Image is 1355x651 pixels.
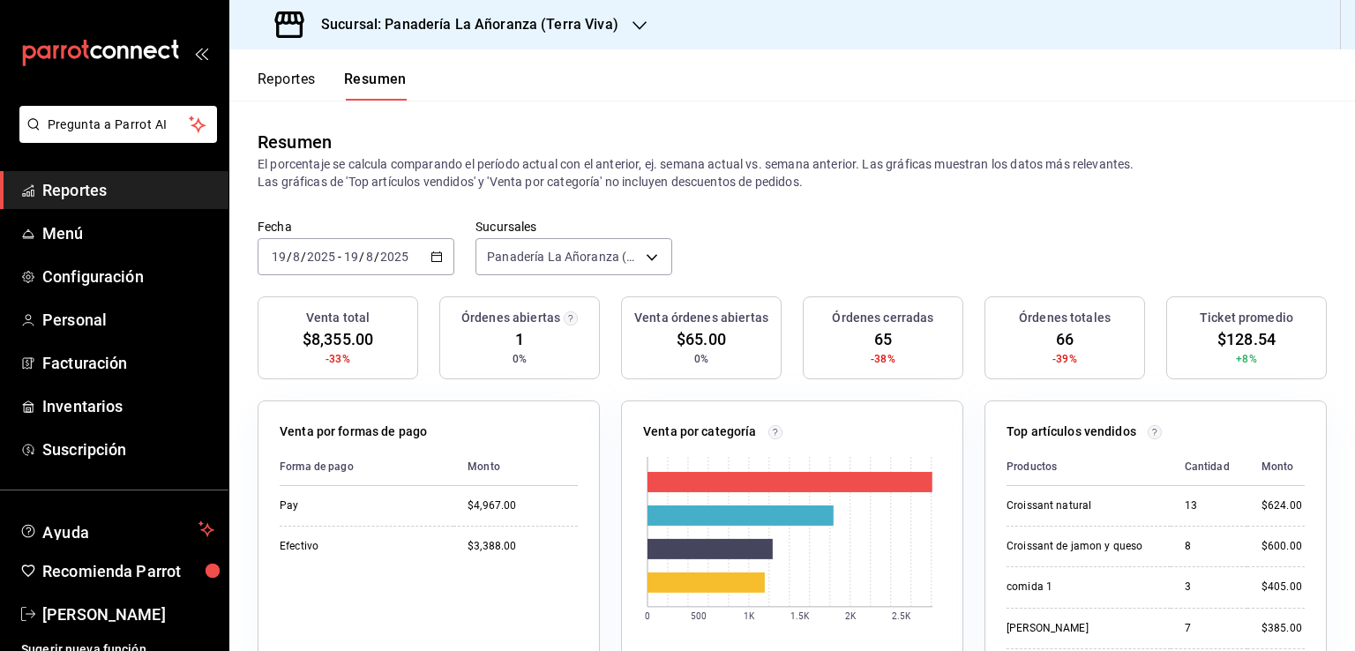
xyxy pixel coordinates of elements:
p: Venta por categoría [643,423,757,441]
input: -- [343,250,359,264]
span: Reportes [42,178,214,202]
text: 1.5K [790,611,810,621]
div: 13 [1185,498,1233,513]
h3: Ticket promedio [1200,309,1293,327]
div: Efectivo [280,539,439,554]
div: comida 1 [1007,580,1157,595]
span: -33% [326,351,350,367]
th: Cantidad [1171,448,1247,486]
button: Resumen [344,71,407,101]
div: 7 [1185,621,1233,636]
span: 0% [694,351,708,367]
p: El porcentaje se calcula comparando el período actual con el anterior, ej. semana actual vs. sema... [258,155,1327,191]
span: Inventarios [42,394,214,418]
button: Pregunta a Parrot AI [19,106,217,143]
h3: Venta órdenes abiertas [634,309,768,327]
th: Productos [1007,448,1171,486]
span: $8,355.00 [303,327,373,351]
span: Facturación [42,351,214,375]
text: 2K [845,611,857,621]
th: Monto [1247,448,1305,486]
div: $600.00 [1261,539,1305,554]
button: Reportes [258,71,316,101]
span: Pregunta a Parrot AI [48,116,190,134]
text: 1K [744,611,755,621]
input: ---- [306,250,336,264]
input: -- [292,250,301,264]
div: 8 [1185,539,1233,554]
input: -- [365,250,374,264]
span: 0% [513,351,527,367]
th: Monto [453,448,578,486]
p: Top artículos vendidos [1007,423,1136,441]
span: Ayuda [42,519,191,540]
p: Venta por formas de pago [280,423,427,441]
span: / [359,250,364,264]
label: Sucursales [475,221,672,233]
h3: Venta total [306,309,370,327]
span: / [287,250,292,264]
a: Pregunta a Parrot AI [12,128,217,146]
span: / [301,250,306,264]
h3: Órdenes cerradas [832,309,933,327]
th: Forma de pago [280,448,453,486]
div: Resumen [258,129,332,155]
div: Croissant de jamon y queso [1007,539,1157,554]
label: Fecha [258,221,454,233]
div: $385.00 [1261,621,1305,636]
div: $3,388.00 [468,539,578,554]
span: Panadería La Añoranza (Terra Viva) [487,248,640,266]
text: 2.5K [892,611,911,621]
span: $128.54 [1217,327,1276,351]
div: 3 [1185,580,1233,595]
span: / [374,250,379,264]
span: Personal [42,308,214,332]
div: $405.00 [1261,580,1305,595]
span: -38% [871,351,895,367]
span: Configuración [42,265,214,288]
div: [PERSON_NAME] [1007,621,1157,636]
div: Croissant natural [1007,498,1157,513]
span: Recomienda Parrot [42,559,214,583]
h3: Órdenes abiertas [461,309,560,327]
span: $65.00 [677,327,726,351]
span: Menú [42,221,214,245]
span: 1 [515,327,524,351]
span: Suscripción [42,438,214,461]
span: 66 [1056,327,1074,351]
span: - [338,250,341,264]
span: -39% [1052,351,1077,367]
div: $4,967.00 [468,498,578,513]
text: 0 [645,611,650,621]
h3: Sucursal: Panadería La Añoranza (Terra Viva) [307,14,618,35]
span: +8% [1236,351,1256,367]
span: 65 [874,327,892,351]
input: -- [271,250,287,264]
h3: Órdenes totales [1019,309,1111,327]
input: ---- [379,250,409,264]
button: open_drawer_menu [194,46,208,60]
div: Pay [280,498,439,513]
div: $624.00 [1261,498,1305,513]
text: 500 [691,611,707,621]
div: navigation tabs [258,71,407,101]
span: [PERSON_NAME] [42,602,214,626]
